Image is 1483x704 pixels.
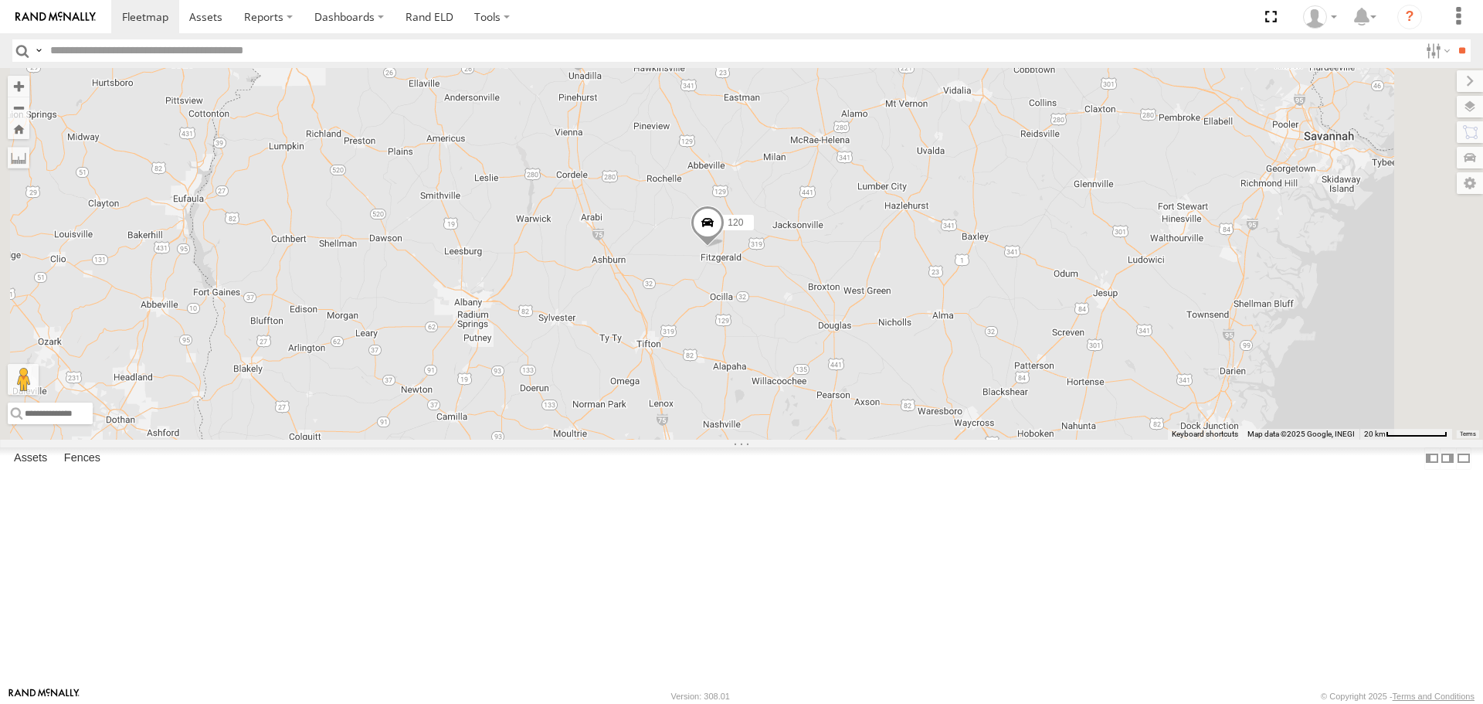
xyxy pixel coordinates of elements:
img: rand-logo.svg [15,12,96,22]
label: Search Query [32,39,45,62]
button: Zoom out [8,97,29,118]
div: Scott Humbel [1298,5,1342,29]
label: Assets [6,448,55,470]
label: Search Filter Options [1420,39,1453,62]
button: Keyboard shortcuts [1172,429,1238,440]
div: Version: 308.01 [671,692,730,701]
span: 20 km [1364,430,1386,438]
button: Zoom Home [8,118,29,139]
button: Map Scale: 20 km per 76 pixels [1359,429,1452,440]
span: Map data ©2025 Google, INEGI [1247,430,1355,438]
a: Terms (opens in new tab) [1460,430,1476,437]
label: Fences [56,448,108,470]
label: Map Settings [1457,172,1483,194]
a: Visit our Website [8,689,80,704]
button: Zoom in [8,76,29,97]
i: ? [1397,5,1422,29]
button: Drag Pegman onto the map to open Street View [8,364,39,395]
label: Dock Summary Table to the Left [1424,447,1440,470]
label: Measure [8,147,29,168]
span: 120 [728,218,743,229]
a: Terms and Conditions [1393,692,1475,701]
label: Hide Summary Table [1456,447,1471,470]
div: © Copyright 2025 - [1321,692,1475,701]
label: Dock Summary Table to the Right [1440,447,1455,470]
